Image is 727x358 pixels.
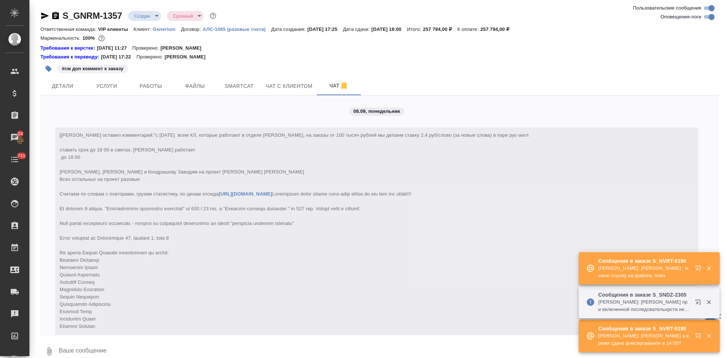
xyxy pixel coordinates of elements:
span: Работы [133,82,169,91]
span: "с [DATE] всем КЛ, которые работают в отделе [PERSON_NAME], на заказы от 100 тысяч рублей мы дела... [60,132,529,344]
p: 08.09, понедельник [354,108,400,115]
a: Требования к переводу: [40,53,101,61]
span: Пользовательские сообщения [633,4,701,12]
div: Создан [128,11,161,21]
a: 731 [2,150,28,169]
a: S_GNRM-1357 [63,11,122,21]
p: [PERSON_NAME]: [PERSON_NAME] , можно ссылку на файлик, плиз [598,265,690,279]
span: Чат [321,81,357,90]
button: Открыть в новой вкладке [691,295,708,312]
button: Открыть в новой вкладке [691,261,708,279]
a: 24 [2,128,28,147]
button: Срочный [171,13,195,19]
p: Договор: [181,26,203,32]
a: Generium [153,26,181,32]
p: [DATE] 17:25 [308,26,343,32]
button: Создан [132,13,152,19]
button: Закрыть [701,333,716,339]
p: Клиент: [134,26,153,32]
button: Скопировать ссылку для ЯМессенджера [40,11,49,20]
span: [[PERSON_NAME] оставил комментарий: [60,132,529,344]
p: [PERSON_NAME]: [PERSON_NAME] а время сдачи фиксированное в 14:00? [598,332,690,347]
span: Детали [45,82,80,91]
p: 100% [82,35,97,41]
p: [DATE] 17:22 [101,53,136,61]
p: Сообщения в заказе S_NVRT-5190 [598,325,690,332]
span: Чат с клиентом [266,82,312,91]
p: К оплате: [457,26,480,32]
span: Оповещения-логи [660,13,701,21]
button: Добавить тэг [40,61,57,77]
a: Требования к верстке: [40,44,97,52]
button: Доп статусы указывают на важность/срочность заказа [208,11,218,21]
p: Дата создания: [271,26,307,32]
span: Услуги [89,82,124,91]
p: Маржинальность: [40,35,82,41]
p: Сообщения в заказе S_SNDZ-2305 [598,291,690,298]
p: 257 794,00 ₽ [480,26,515,32]
p: [DATE] 18:00 [372,26,407,32]
span: Smartcat [221,82,257,91]
p: Проверено: [132,44,161,52]
button: Закрыть [701,299,716,305]
svg: Отписаться [340,82,348,90]
button: Закрыть [701,265,716,272]
span: 24 [13,130,27,137]
p: 257 794,00 ₽ [423,26,457,32]
div: Создан [167,11,204,21]
p: Ответственная команда: [40,26,98,32]
button: Открыть в новой вкладке [691,329,708,346]
p: Итого: [407,26,423,32]
span: Файлы [177,82,213,91]
p: #см доп коммент к заказу [62,65,124,72]
a: [URL][DOMAIN_NAME] [219,191,272,197]
p: Дата сдачи: [343,26,371,32]
button: Скопировать ссылку [51,11,60,20]
p: [PERSON_NAME] [164,53,211,61]
p: Проверено: [136,53,165,61]
p: [PERSON_NAME]: [PERSON_NAME] при включенной последовательнрсти не забывай закрывать работы по пер... [598,298,690,313]
p: VIP клиенты [98,26,134,32]
p: Сообщения в заказе S_NVRT-5190 [598,257,690,265]
p: [DATE] 11:27 [97,44,132,52]
p: [PERSON_NAME] [160,44,207,52]
span: 731 [13,152,30,160]
a: АЛС-1065 (разовые счета) [203,26,271,32]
